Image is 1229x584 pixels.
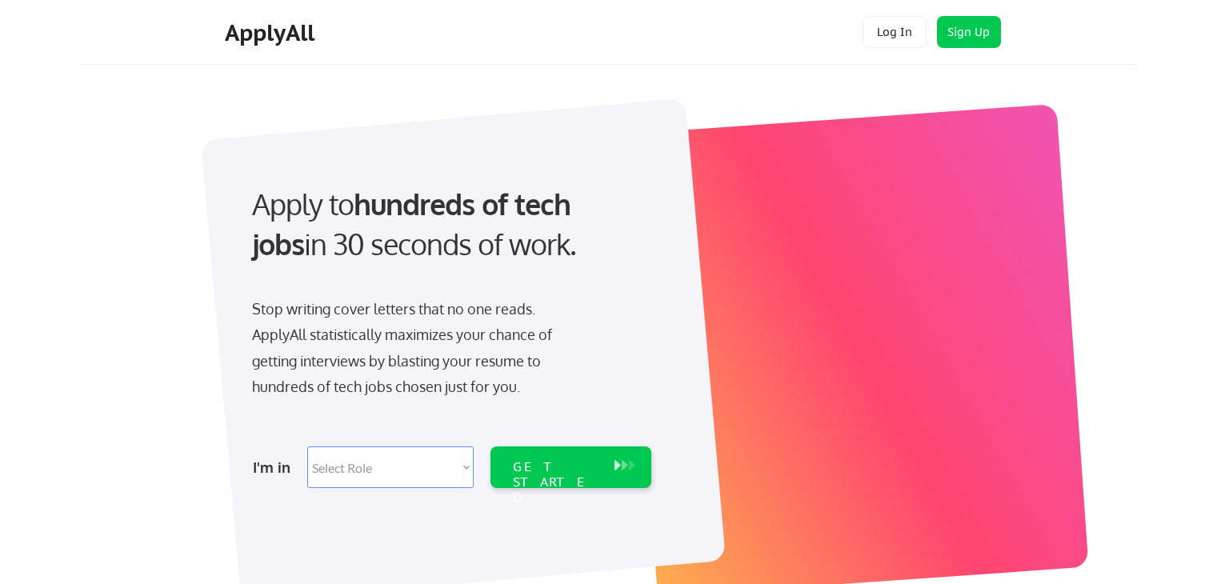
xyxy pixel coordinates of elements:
[513,459,598,506] div: GET STARTED
[252,296,581,400] div: Stop writing cover letters that no one reads. ApplyAll statistically maximizes your chance of get...
[252,184,645,265] div: Apply to in 30 seconds of work.
[225,19,319,46] div: ApplyAll
[937,16,1001,48] button: Sign Up
[253,454,298,480] div: I'm in
[252,186,578,262] strong: hundreds of tech jobs
[863,16,927,48] button: Log In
